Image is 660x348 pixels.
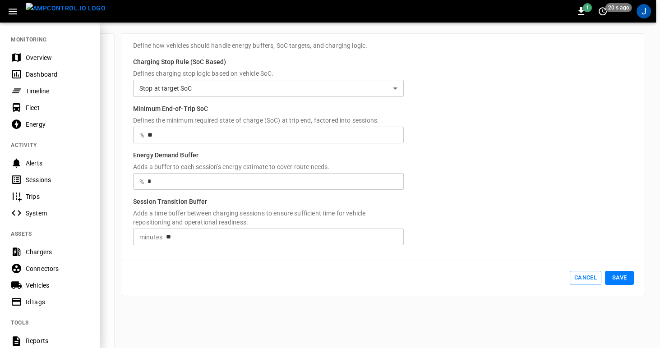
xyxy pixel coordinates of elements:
div: Energy [26,120,88,129]
div: Dashboard [26,70,88,79]
div: Chargers [26,247,88,256]
span: 20 s ago [605,3,632,12]
div: Overview [26,53,88,62]
div: Timeline [26,87,88,96]
span: 1 [583,3,592,12]
div: profile-icon [637,4,651,18]
div: Sessions [26,175,88,184]
div: System [26,209,88,218]
div: Reports [26,336,88,345]
button: set refresh interval [595,4,610,18]
img: ampcontrol.io logo [26,3,106,14]
div: Connectors [26,264,88,273]
div: Alerts [26,159,88,168]
div: Trips [26,192,88,201]
div: Vehicles [26,281,88,290]
div: Fleet [26,103,88,112]
div: IdTags [26,298,88,307]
